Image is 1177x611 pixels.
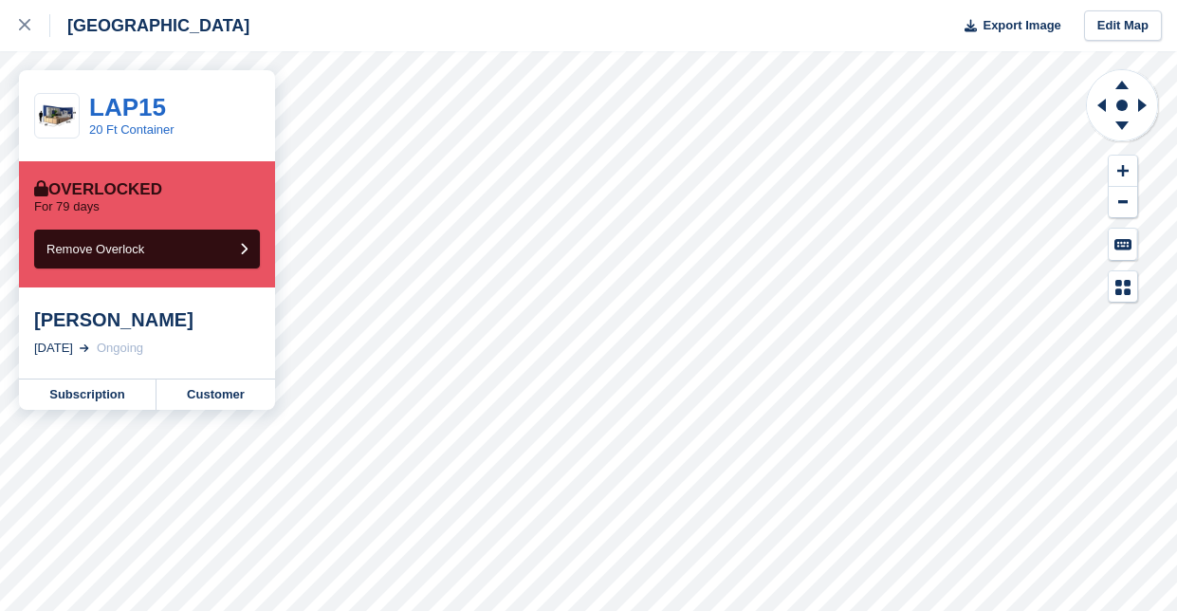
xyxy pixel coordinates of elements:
a: Subscription [19,380,156,410]
div: [GEOGRAPHIC_DATA] [50,14,249,37]
button: Remove Overlock [34,230,260,268]
span: Remove Overlock [46,242,144,256]
img: 20-ft-container%20(32).jpg [35,100,79,133]
div: [PERSON_NAME] [34,308,260,331]
button: Zoom Out [1109,187,1137,218]
div: [DATE] [34,339,73,358]
div: Ongoing [97,339,143,358]
a: LAP15 [89,93,166,121]
a: Customer [156,380,275,410]
a: 20 Ft Container [89,122,175,137]
span: Export Image [983,16,1060,35]
p: For 79 days [34,199,100,214]
div: Overlocked [34,180,162,199]
button: Keyboard Shortcuts [1109,229,1137,260]
button: Zoom In [1109,156,1137,187]
a: Edit Map [1084,10,1162,42]
button: Export Image [953,10,1061,42]
button: Map Legend [1109,271,1137,303]
img: arrow-right-light-icn-cde0832a797a2874e46488d9cf13f60e5c3a73dbe684e267c42b8395dfbc2abf.svg [80,344,89,352]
